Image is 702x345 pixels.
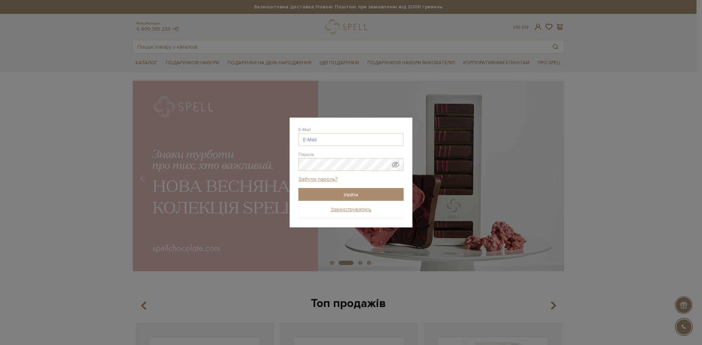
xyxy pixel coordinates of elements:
label: E-Mail [298,127,311,133]
span: Показати пароль у вигляді звичайного тексту. Попередження: це відобразить ваш пароль на екрані. [392,161,399,168]
input: Увійти [298,188,404,201]
input: E-Mail [298,133,404,146]
a: Зареєструватись [331,206,371,213]
label: Пароль [298,152,314,158]
a: Забули пароль? [298,176,337,183]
